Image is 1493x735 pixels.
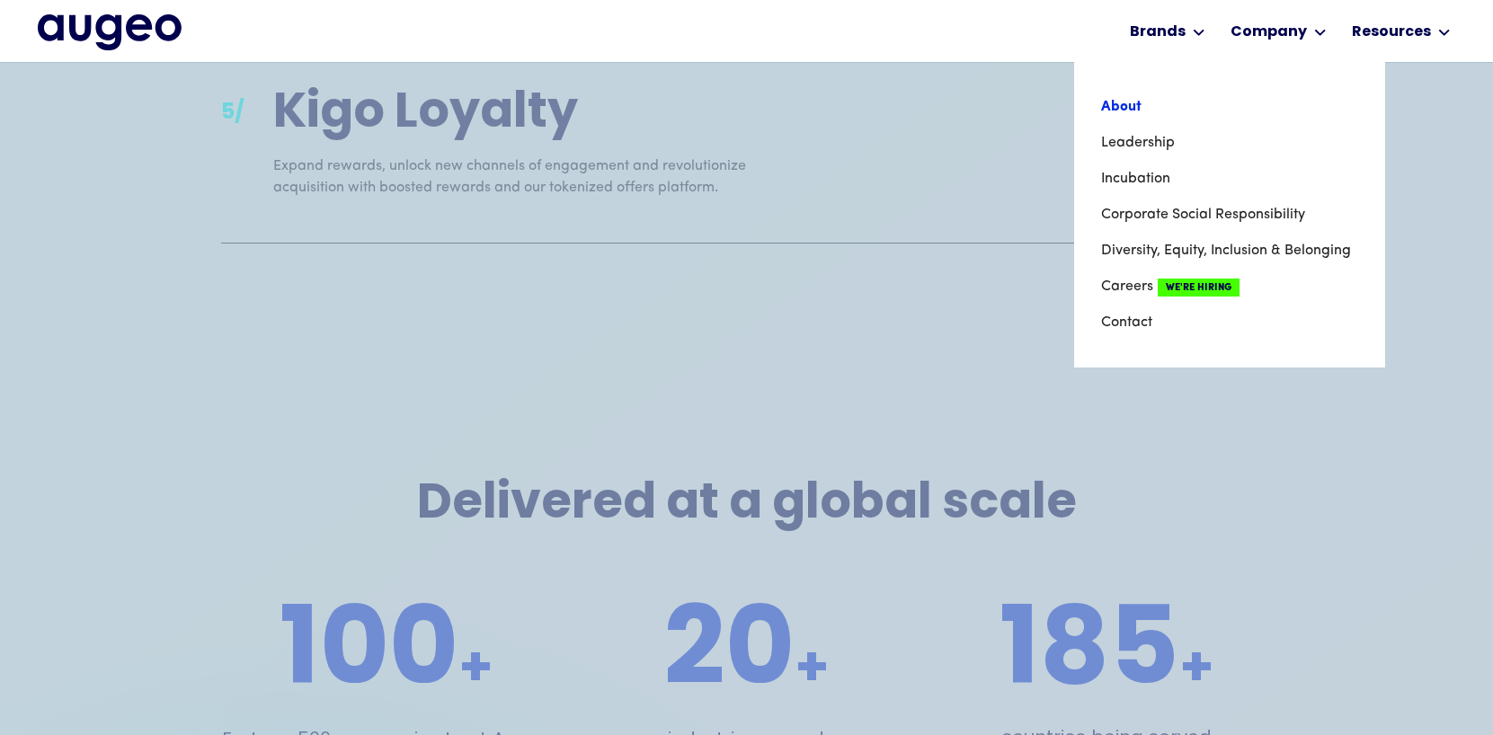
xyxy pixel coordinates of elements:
a: Diversity, Equity, Inclusion & Belonging [1101,233,1358,269]
a: home [38,14,182,52]
div: Resources [1352,22,1431,43]
a: About [1101,89,1358,125]
div: Company [1231,22,1307,43]
a: Contact [1101,305,1358,341]
div: Brands [1130,22,1186,43]
a: Leadership [1101,125,1358,161]
span: We're Hiring [1158,279,1240,297]
a: Incubation [1101,161,1358,197]
a: CareersWe're Hiring [1101,269,1358,305]
a: Corporate Social Responsibility [1101,197,1358,233]
nav: Company [1074,62,1385,367]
